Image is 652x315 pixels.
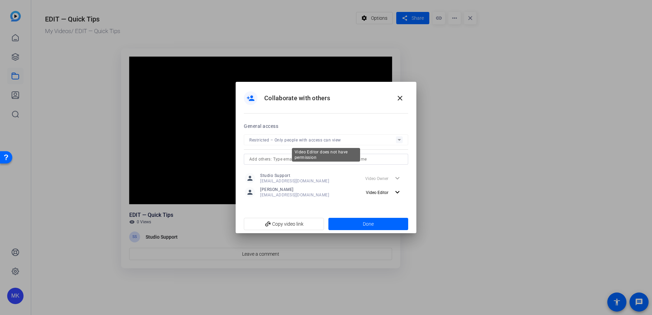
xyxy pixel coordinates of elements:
[393,188,402,197] mat-icon: expand_more
[260,192,329,198] span: [EMAIL_ADDRESS][DOMAIN_NAME]
[249,217,318,230] span: Copy video link
[292,148,360,162] div: Video Editor does not have permission
[328,218,409,230] button: Done
[363,221,374,228] span: Done
[244,122,278,130] h2: General access
[245,173,255,183] mat-icon: person
[264,94,330,102] h1: Collaborate with others
[260,187,329,192] span: [PERSON_NAME]
[245,187,255,197] mat-icon: person
[363,186,407,198] button: Video Editor
[249,155,403,163] input: Add others: Type email, team name or team members name
[260,173,329,178] span: Studio Support
[262,219,274,230] mat-icon: add_link
[366,190,388,195] span: Video Editor
[247,94,255,102] mat-icon: person_add
[244,218,324,230] button: Copy video link
[396,94,404,102] mat-icon: close
[260,178,329,184] span: [EMAIL_ADDRESS][DOMAIN_NAME]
